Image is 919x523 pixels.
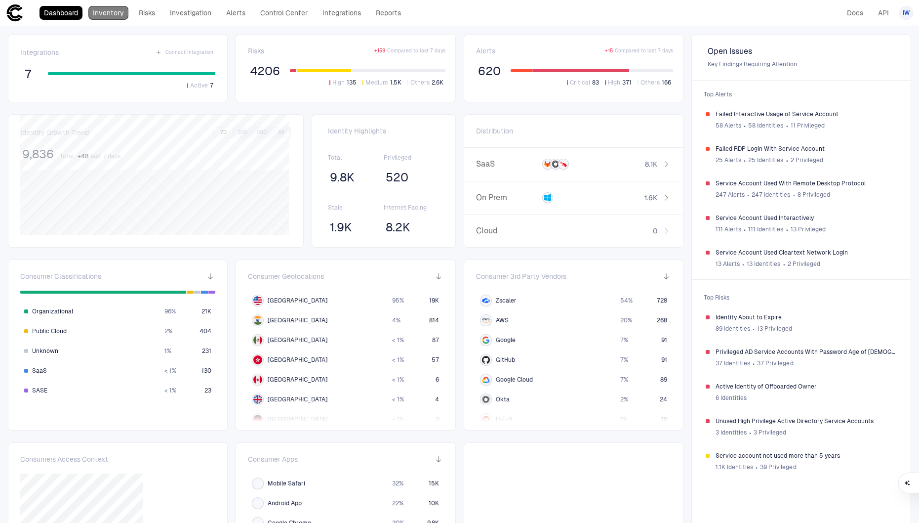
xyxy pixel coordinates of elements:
span: 58 Alerts [716,122,741,130]
span: 21K [201,307,211,315]
span: Failed RDP Login With Service Account [716,145,897,153]
span: Service Account Used With Remote Desktop Protocol [716,179,897,187]
button: 8.2K [384,219,412,235]
span: 37 Privileged [757,359,793,367]
a: Investigation [165,6,216,20]
span: Integrations [20,48,59,57]
span: < 1 % [393,415,404,423]
img: HK [253,355,262,364]
button: 7D [215,128,232,137]
span: 25 Identities [748,156,783,164]
span: Identity About to Expire [716,313,897,321]
span: 1.5K [390,79,401,87]
span: [GEOGRAPHIC_DATA] [268,415,327,423]
span: Alerts [476,46,495,55]
span: 54 % [620,297,633,305]
span: 1 % [164,347,171,355]
span: 1 % [620,415,627,423]
span: 91 [661,336,667,344]
span: 7 [210,82,213,89]
button: All [272,128,290,137]
span: 32 % [393,479,404,487]
span: Android App [268,499,302,507]
span: Critical [570,79,590,87]
div: Google [482,336,490,344]
span: Consumers Access Context [20,455,108,464]
span: 3 Privileged [754,429,786,436]
span: 11 Privileged [791,122,825,130]
span: ∙ [785,118,789,133]
span: AWS [496,316,509,324]
span: Distribution [476,127,513,135]
span: Identity Highlights [328,127,440,135]
span: 7 % [620,376,628,384]
span: 89 [660,376,667,384]
span: Service account not used more than 5 years [716,452,897,460]
button: IW [899,6,913,20]
a: Integrations [318,6,365,20]
span: 111 Identities [748,225,783,233]
span: 6 Identities [716,394,747,402]
button: High135 [327,78,359,87]
span: Active [190,82,208,89]
button: Critical83 [565,78,601,87]
div: Okta [482,395,490,403]
span: 39 Privileged [760,463,796,471]
span: Consumer 3rd Party Vendors [476,272,566,281]
span: 9.8K [330,170,355,185]
span: 13 Alerts [716,260,740,268]
a: Risks [134,6,160,20]
span: Total [328,154,384,162]
span: 2 Privileged [791,156,823,164]
span: SASE [32,387,47,394]
span: < 1 % [393,395,404,403]
span: 10K [429,499,440,507]
span: 25 Alerts [716,156,741,164]
span: [GEOGRAPHIC_DATA] [268,316,327,324]
span: Risks [248,46,264,55]
div: GitHub [482,356,490,364]
span: < 1 % [164,387,176,394]
span: High [608,79,620,87]
span: < 1 % [164,367,176,375]
button: 620 [476,63,503,79]
span: Stale [328,204,384,212]
span: 7 % [620,336,628,344]
span: ∙ [755,460,759,475]
span: Cloud [476,226,538,236]
span: [GEOGRAPHIC_DATA] [268,356,327,364]
span: 2 % [620,395,628,403]
span: 4 % [393,316,401,324]
a: Reports [371,6,405,20]
span: Mobile Safari [268,479,305,487]
span: Failed Interactive Usage of Service Account [716,110,897,118]
span: 13 Privileged [757,325,792,333]
button: Active7 [185,81,215,90]
span: Organizational [32,307,73,315]
span: 111 Alerts [716,225,741,233]
a: Inventory [88,6,128,20]
span: 89 Identities [716,325,750,333]
img: IN [253,316,262,325]
a: Docs [842,6,868,20]
span: Identity Growth Trend [20,128,89,137]
span: [GEOGRAPHIC_DATA] [268,376,327,384]
span: 6 [436,376,440,384]
span: [GEOGRAPHIC_DATA] [268,297,327,305]
span: 8.2K [386,220,410,235]
div: Zscaler [482,297,490,305]
button: 90D [253,128,271,137]
span: 728 [657,297,667,305]
span: H-E-B [496,415,512,423]
span: 3 Identities [716,429,747,436]
span: + 159 [374,47,385,54]
span: Consumer Classifications [20,272,101,281]
span: Google Cloud [496,376,533,384]
span: Google [496,336,516,344]
span: 13 Privileged [791,225,826,233]
span: Zscaler [496,297,517,305]
span: 15K [429,479,440,487]
span: 13 Identities [747,260,780,268]
span: 620 [478,64,501,79]
span: ∙ [792,187,796,202]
